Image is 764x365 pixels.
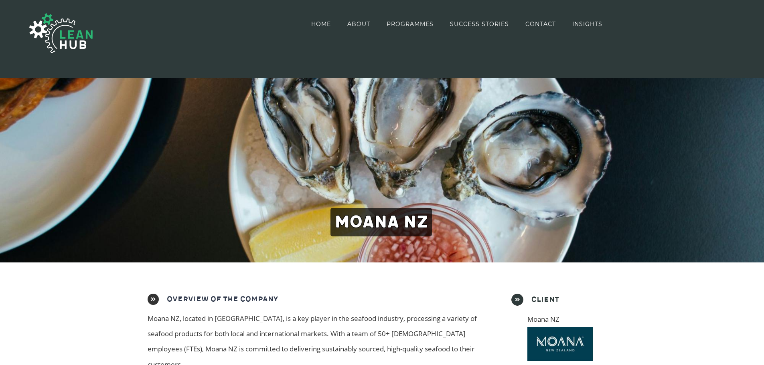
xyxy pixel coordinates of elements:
[531,294,559,306] h2: Client
[167,294,278,305] h2: Overview of the Company
[347,21,370,27] span: ABOUT
[330,208,432,236] span: Moana NZ
[387,1,434,47] a: PROGRAMMES
[525,1,556,47] a: CONTACT
[450,1,509,47] a: SUCCESS STORIES
[311,1,602,47] nav: Main Menu
[572,1,602,47] a: INSIGHTS
[347,1,370,47] a: ABOUT
[311,1,331,47] a: HOME
[21,5,101,62] img: The Lean Hub | Optimising productivity with Lean Logo
[387,21,434,27] span: PROGRAMMES
[311,21,331,27] span: HOME
[572,21,602,27] span: INSIGHTS
[527,315,593,339] span: Moana NZ
[450,21,509,27] span: SUCCESS STORIES
[525,21,556,27] span: CONTACT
